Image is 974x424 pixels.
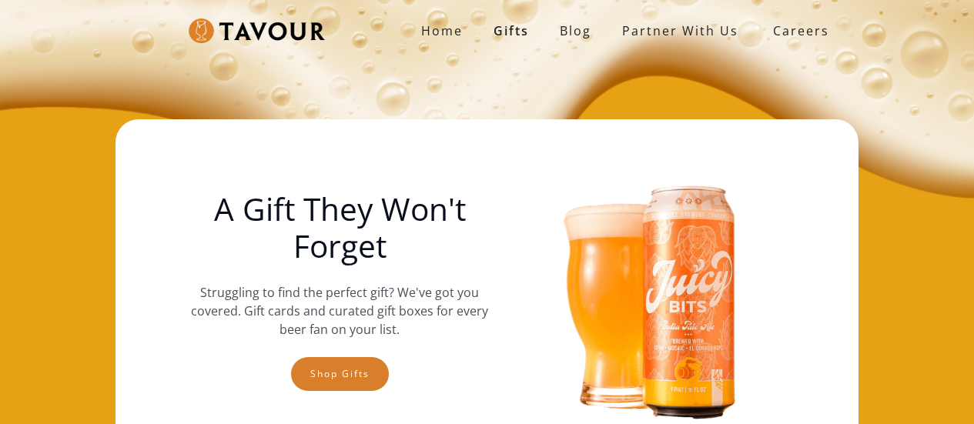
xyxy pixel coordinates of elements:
a: Blog [544,15,607,46]
a: Careers [754,9,841,52]
a: Shop gifts [291,357,389,391]
p: Struggling to find the perfect gift? We've got you covered. Gift cards and curated gift boxes for... [179,283,500,339]
h1: A Gift They Won't Forget [179,191,500,265]
strong: Home [421,22,463,39]
a: Home [406,15,478,46]
a: Gifts [478,15,544,46]
a: partner with us [607,15,754,46]
strong: Careers [773,15,829,46]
